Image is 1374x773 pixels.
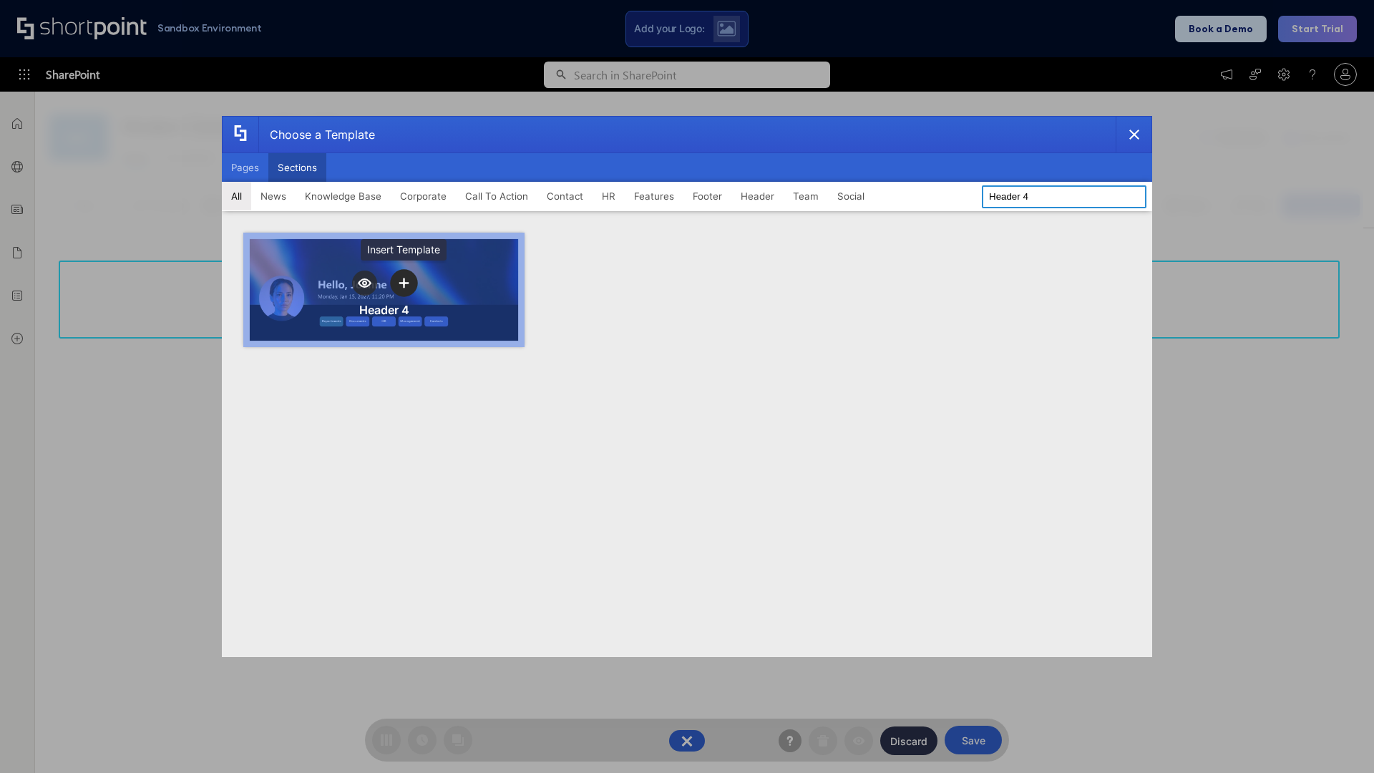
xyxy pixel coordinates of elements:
button: Call To Action [456,182,537,210]
button: HR [593,182,625,210]
iframe: Chat Widget [1302,704,1374,773]
input: Search [982,185,1146,208]
button: All [222,182,251,210]
div: Choose a Template [258,117,375,152]
button: News [251,182,296,210]
button: Footer [683,182,731,210]
button: Features [625,182,683,210]
button: Sections [268,153,326,182]
button: Header [731,182,784,210]
div: template selector [222,116,1152,657]
button: Contact [537,182,593,210]
button: Team [784,182,828,210]
button: Social [828,182,874,210]
button: Knowledge Base [296,182,391,210]
div: Header 4 [359,303,409,317]
button: Corporate [391,182,456,210]
button: Pages [222,153,268,182]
